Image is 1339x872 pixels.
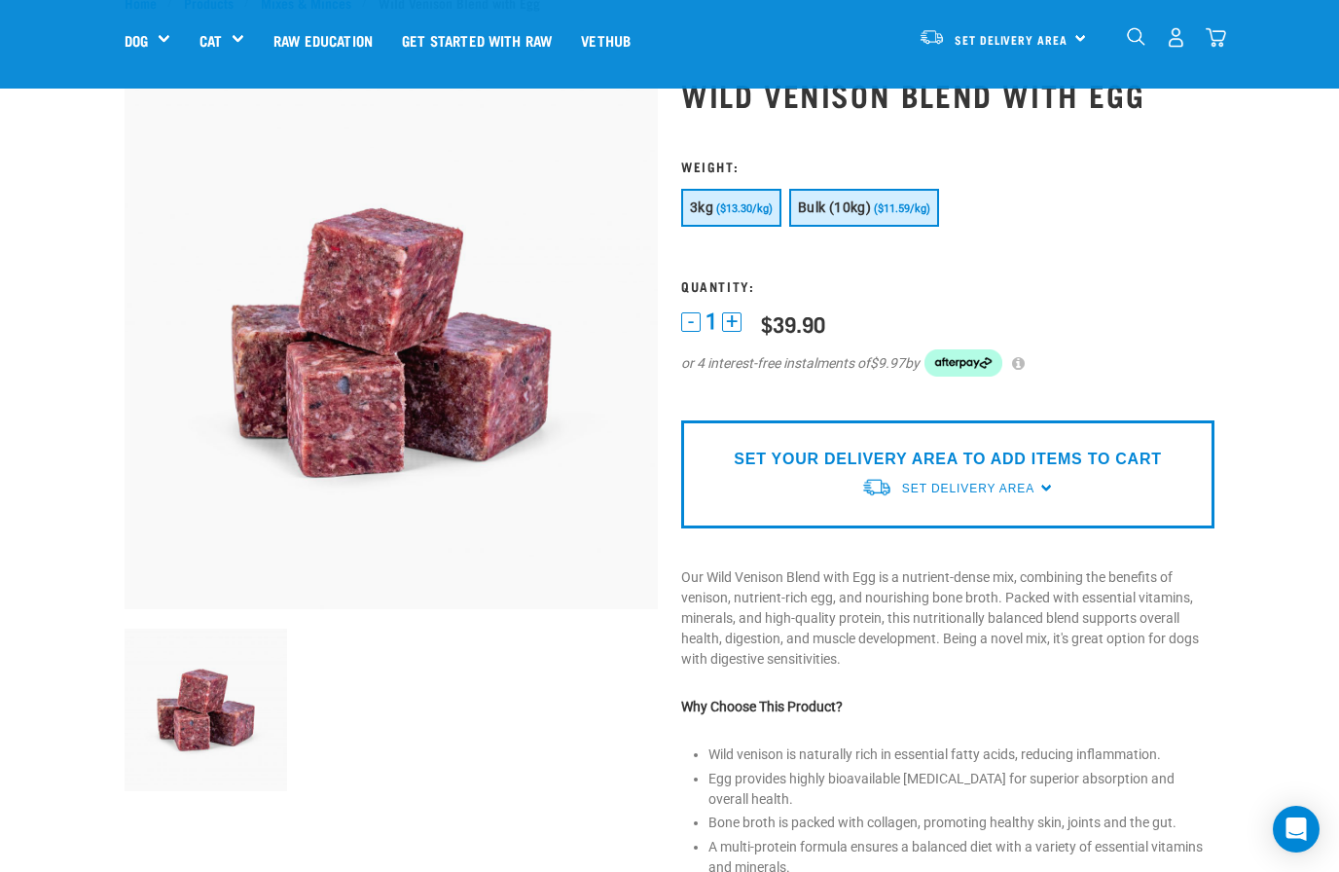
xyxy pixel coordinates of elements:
[681,699,843,714] strong: Why Choose This Product?
[761,311,825,336] div: $39.90
[387,1,566,79] a: Get started with Raw
[125,29,148,52] a: Dog
[199,29,222,52] a: Cat
[722,312,742,332] button: +
[681,189,781,227] button: 3kg ($13.30/kg)
[902,482,1034,495] span: Set Delivery Area
[125,76,658,609] img: Venison Egg 1616
[259,1,387,79] a: Raw Education
[870,353,905,374] span: $9.97
[874,202,930,215] span: ($11.59/kg)
[681,77,1214,112] h1: Wild Venison Blend with Egg
[955,36,1068,43] span: Set Delivery Area
[681,278,1214,293] h3: Quantity:
[734,448,1161,471] p: SET YOUR DELIVERY AREA TO ADD ITEMS TO CART
[1273,806,1320,853] div: Open Intercom Messenger
[919,28,945,46] img: van-moving.png
[789,189,939,227] button: Bulk (10kg) ($11.59/kg)
[681,312,701,332] button: -
[706,311,717,332] span: 1
[566,1,645,79] a: Vethub
[708,745,1214,765] li: Wild venison is naturally rich in essential fatty acids, reducing inflammation.
[690,200,713,215] span: 3kg
[125,629,287,791] img: Venison Egg 1616
[1127,27,1145,46] img: home-icon-1@2x.png
[681,349,1214,377] div: or 4 interest-free instalments of by
[681,159,1214,173] h3: Weight:
[798,200,871,215] span: Bulk (10kg)
[861,477,892,497] img: van-moving.png
[708,813,1214,833] li: Bone broth is packed with collagen, promoting healthy skin, joints and the gut.
[716,202,773,215] span: ($13.30/kg)
[708,769,1214,810] li: Egg provides highly bioavailable [MEDICAL_DATA] for superior absorption and overall health.
[1206,27,1226,48] img: home-icon@2x.png
[681,567,1214,670] p: Our Wild Venison Blend with Egg is a nutrient-dense mix, combining the benefits of venison, nutri...
[1166,27,1186,48] img: user.png
[924,349,1002,377] img: Afterpay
